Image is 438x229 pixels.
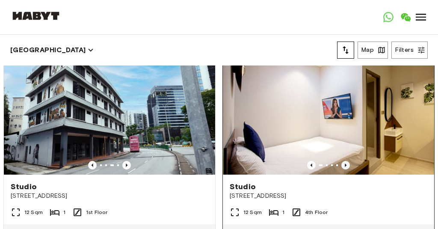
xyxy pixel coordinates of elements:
span: 12 Sqm [24,208,43,216]
span: 1 [282,208,284,216]
img: Marketing picture of unit SG-01-110-033-001 [223,34,434,175]
button: Map [358,42,388,59]
button: Previous image [88,161,97,170]
button: Previous image [341,161,350,170]
button: [GEOGRAPHIC_DATA] [10,44,94,56]
span: 1st Floor [86,208,107,216]
span: [STREET_ADDRESS] [11,192,208,200]
span: 12 Sqm [243,208,262,216]
span: [STREET_ADDRESS] [230,192,427,200]
span: 1 [63,208,65,216]
button: Previous image [307,161,316,170]
span: Studio [11,181,37,192]
img: Habyt [10,12,62,20]
button: Filters [391,42,428,59]
span: Studio [230,181,256,192]
button: tune [337,42,354,59]
button: Previous image [122,161,131,170]
img: Marketing picture of unit SG-01-110-044_001 [4,34,215,175]
span: 4th Floor [305,208,328,216]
